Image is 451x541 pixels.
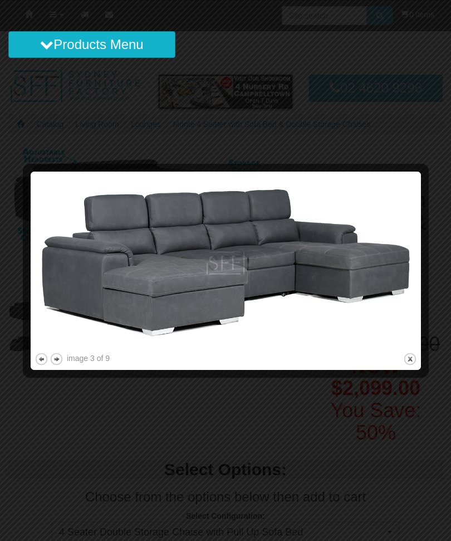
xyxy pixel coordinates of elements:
[403,352,417,366] button: close
[35,352,48,366] button: previous
[8,31,175,58] button: Products Menu
[67,353,110,364] div: image 3 of 9
[35,176,417,350] img: monte-double-chaise-headrests-angle.jpg
[50,352,63,366] button: next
